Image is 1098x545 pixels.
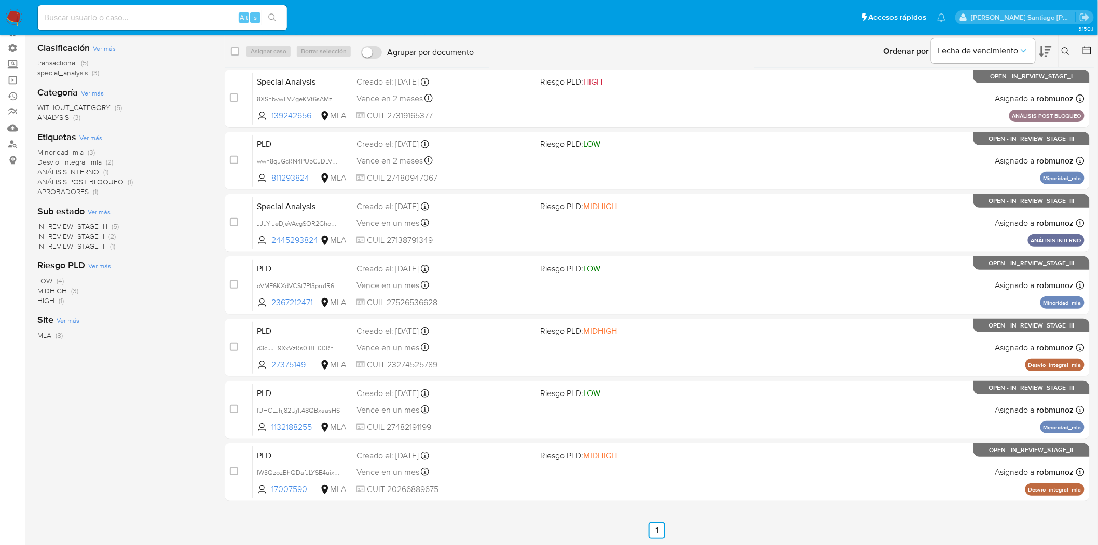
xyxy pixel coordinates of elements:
span: Alt [240,12,248,22]
button: search-icon [262,10,283,25]
p: roberto.munoz@mercadolibre.com [971,12,1076,22]
a: Salir [1079,12,1090,23]
a: Notificaciones [937,13,946,22]
span: 3.150.1 [1078,24,1093,33]
input: Buscar usuario o caso... [38,11,287,24]
span: Accesos rápidos [869,12,927,23]
span: s [254,12,257,22]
